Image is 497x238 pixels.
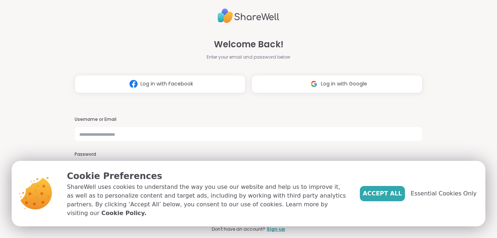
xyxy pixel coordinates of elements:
p: Cookie Preferences [67,170,348,183]
img: ShareWell Logomark [307,77,321,91]
a: Cookie Policy. [101,209,146,218]
img: ShareWell Logomark [127,77,140,91]
p: ShareWell uses cookies to understand the way you use our website and help us to improve it, as we... [67,183,348,218]
h3: Password [75,151,422,158]
button: Log in with Facebook [75,75,246,93]
button: Accept All [360,186,405,201]
span: Don't have an account? [212,226,265,233]
button: Log in with Google [251,75,422,93]
span: Log in with Facebook [140,80,193,88]
a: Sign up [267,226,285,233]
span: Log in with Google [321,80,367,88]
span: Essential Cookies Only [411,189,477,198]
span: Welcome Back! [214,38,283,51]
span: Accept All [363,189,402,198]
h3: Username or Email [75,116,422,123]
span: Enter your email and password below [207,54,290,60]
img: ShareWell Logo [218,5,279,26]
